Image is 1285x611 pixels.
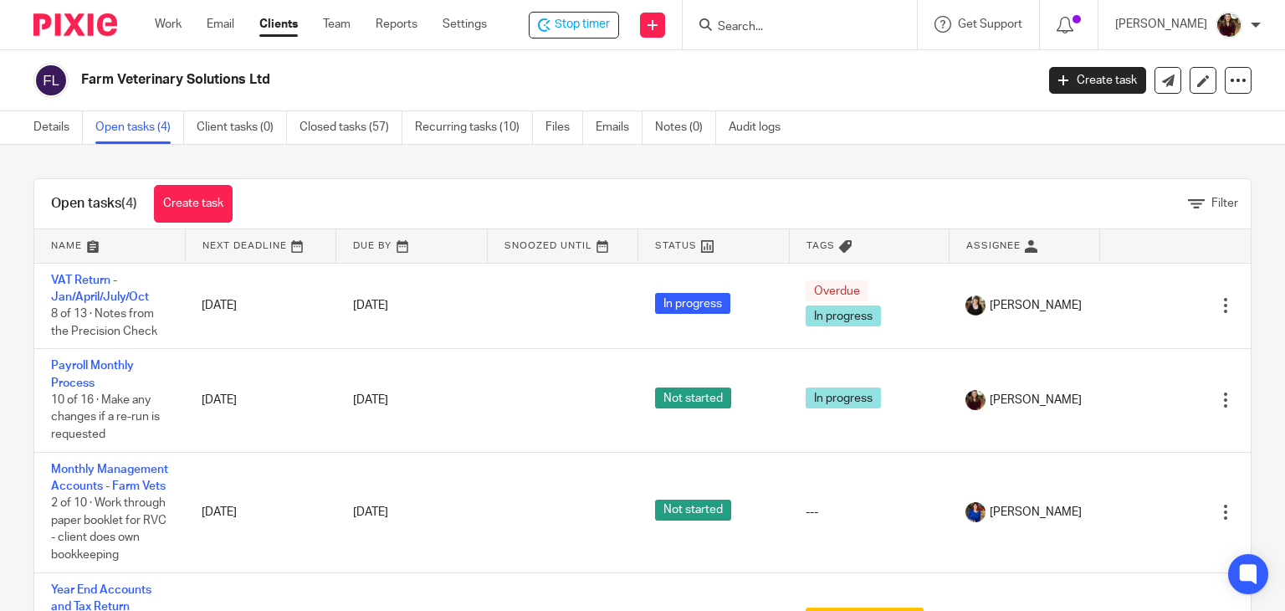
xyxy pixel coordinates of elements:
a: Monthly Management Accounts - Farm Vets [51,464,168,492]
span: 8 of 13 · Notes from the Precision Check [51,308,157,337]
span: Not started [655,500,731,521]
span: Overdue [806,280,868,301]
a: Client tasks (0) [197,111,287,144]
span: 10 of 16 · Make any changes if a re-run is requested [51,394,160,440]
span: Snoozed Until [504,241,592,250]
a: Payroll Monthly Process [51,360,134,388]
img: MaxAcc_Sep21_ElliDeanPhoto_030.jpg [1216,12,1242,39]
img: Helen%20Campbell.jpeg [965,295,986,316]
span: Not started [655,388,731,408]
span: Stop timer [555,16,610,33]
span: Tags [806,241,835,250]
span: [DATE] [353,300,388,311]
input: Search [716,20,867,35]
span: [PERSON_NAME] [990,297,1082,314]
span: Get Support [958,18,1022,30]
td: [DATE] [185,263,335,349]
img: MaxAcc_Sep21_ElliDeanPhoto_030.jpg [965,390,986,410]
div: --- [806,504,932,521]
span: In progress [806,305,881,326]
span: 2 of 10 · Work through paper booklet for RVC - client does own bookkeeping [51,498,166,562]
a: Email [207,16,234,33]
img: Pixie [33,13,117,36]
a: Emails [596,111,642,144]
a: Audit logs [729,111,793,144]
a: Closed tasks (57) [299,111,402,144]
span: [DATE] [353,394,388,406]
a: Team [323,16,351,33]
img: svg%3E [33,63,69,98]
td: [DATE] [185,349,335,452]
span: (4) [121,197,137,210]
a: Clients [259,16,298,33]
a: Reports [376,16,417,33]
span: [DATE] [353,506,388,518]
a: VAT Return - Jan/April/July/Oct [51,275,149,303]
a: Settings [443,16,487,33]
span: In progress [806,388,881,408]
a: Create task [1049,67,1146,94]
td: [DATE] [185,452,335,572]
div: Farm Veterinary Solutions Ltd [529,12,619,39]
span: Filter [1211,198,1238,209]
a: Create task [154,185,233,223]
span: Status [655,241,697,250]
a: Notes (0) [655,111,716,144]
span: [PERSON_NAME] [990,504,1082,521]
a: Work [155,16,182,33]
a: Recurring tasks (10) [415,111,533,144]
span: [PERSON_NAME] [990,392,1082,408]
span: In progress [655,293,730,314]
a: Files [545,111,583,144]
h1: Open tasks [51,195,137,213]
h2: Farm Veterinary Solutions Ltd [81,71,836,89]
p: [PERSON_NAME] [1115,16,1207,33]
a: Open tasks (4) [95,111,184,144]
a: Details [33,111,83,144]
img: Nicole.jpeg [965,502,986,522]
